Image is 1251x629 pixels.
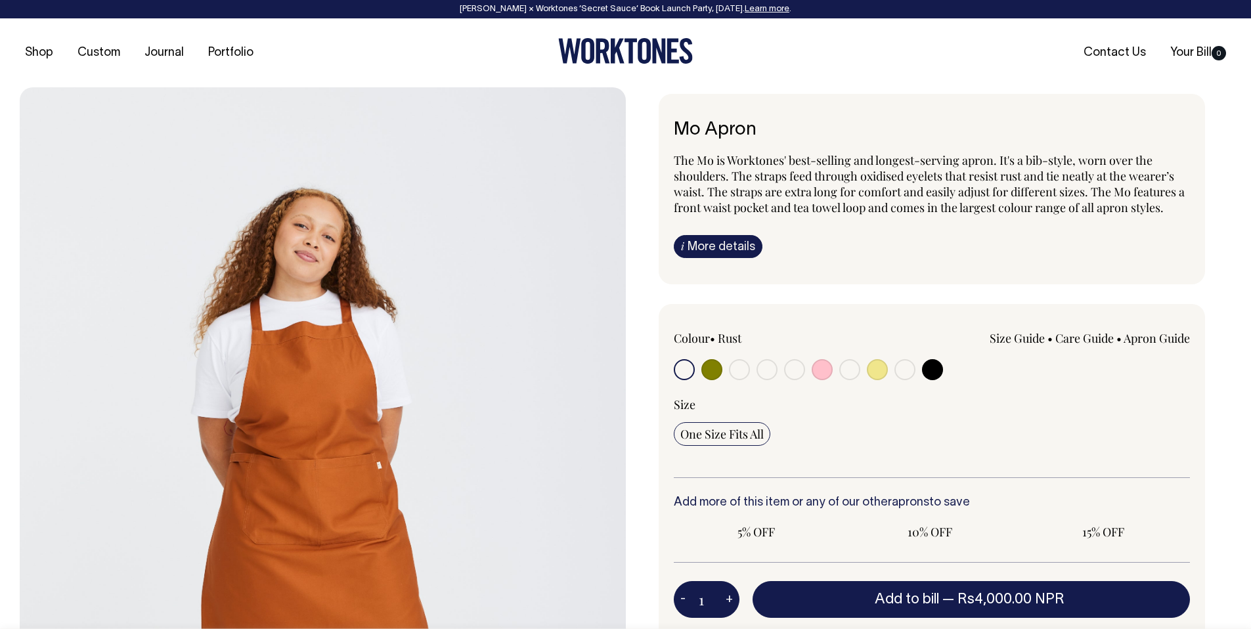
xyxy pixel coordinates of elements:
[719,586,739,613] button: +
[674,422,770,446] input: One Size Fits All
[847,520,1013,544] input: 10% OFF
[854,524,1006,540] span: 10% OFF
[1055,330,1114,346] a: Care Guide
[1047,330,1053,346] span: •
[674,586,692,613] button: -
[674,397,1191,412] div: Size
[753,581,1191,618] button: Add to bill —Rs4,000.00 NPR
[745,5,789,13] a: Learn more
[20,42,58,64] a: Shop
[718,330,741,346] label: Rust
[72,42,125,64] a: Custom
[674,152,1185,215] span: The Mo is Worktones' best-selling and longest-serving apron. It's a bib-style, worn over the shou...
[680,524,833,540] span: 5% OFF
[13,5,1238,14] div: [PERSON_NAME] × Worktones ‘Secret Sauce’ Book Launch Party, [DATE]. .
[1165,42,1231,64] a: Your Bill0
[681,239,684,253] span: i
[1078,42,1151,64] a: Contact Us
[957,593,1064,606] span: Rs4,000.00 NPR
[203,42,259,64] a: Portfolio
[875,593,939,606] span: Add to bill
[990,330,1045,346] a: Size Guide
[1212,46,1226,60] span: 0
[680,426,764,442] span: One Size Fits All
[674,235,762,258] a: iMore details
[674,520,839,544] input: 5% OFF
[1116,330,1122,346] span: •
[892,497,929,508] a: aprons
[1027,524,1179,540] span: 15% OFF
[674,496,1191,510] h6: Add more of this item or any of our other to save
[1124,330,1190,346] a: Apron Guide
[1021,520,1186,544] input: 15% OFF
[674,330,881,346] div: Colour
[710,330,715,346] span: •
[942,593,1068,606] span: —
[139,42,189,64] a: Journal
[674,120,1191,141] h1: Mo Apron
